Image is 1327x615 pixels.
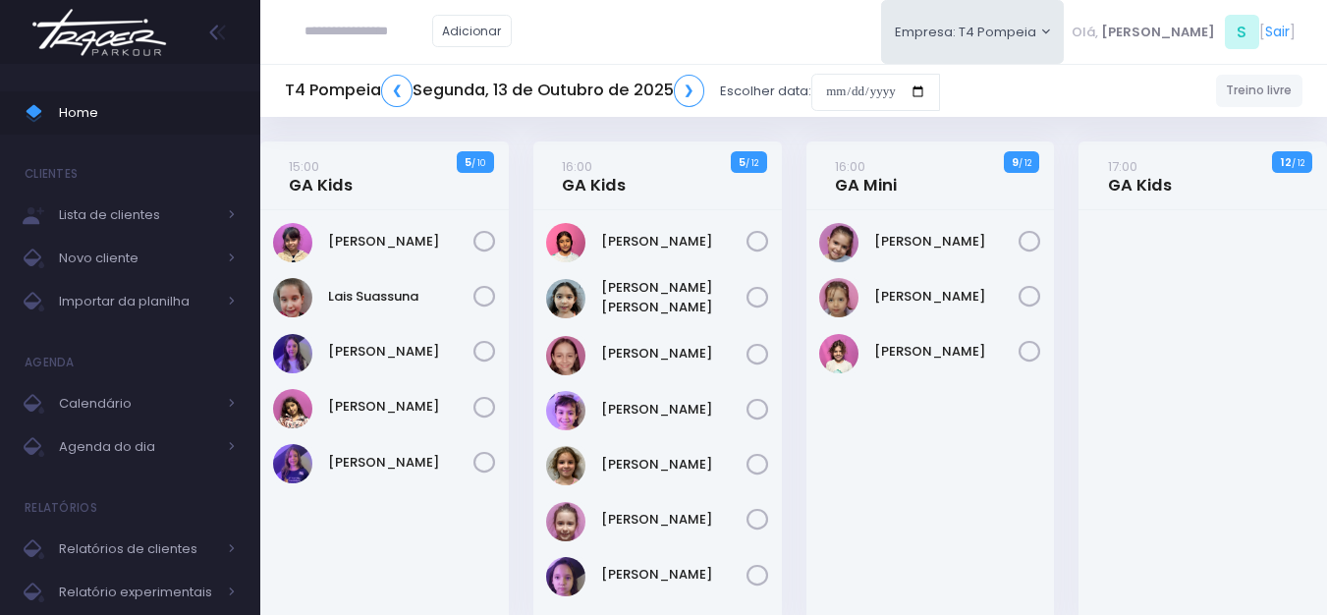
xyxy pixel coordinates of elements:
a: Treino livre [1216,75,1303,107]
img: LARA SHIMABUC [819,223,858,262]
strong: 5 [739,154,746,170]
img: Rafaela Braga [546,446,585,485]
img: Clara Sigolo [546,223,585,262]
small: / 12 [746,157,758,169]
a: [PERSON_NAME] [874,232,1020,252]
span: Calendário [59,391,216,417]
span: Olá, [1072,23,1098,42]
img: Luísa Veludo Uchôa [819,278,858,317]
a: [PERSON_NAME] [601,232,746,252]
a: [PERSON_NAME] [601,455,746,475]
span: Relatórios de clientes [59,536,216,562]
span: Relatório experimentais [59,580,216,605]
img: Rafaella Medeiros [546,502,585,541]
a: [PERSON_NAME] [601,400,746,419]
div: Escolher data: [285,69,940,114]
a: [PERSON_NAME] [PERSON_NAME] [601,278,746,316]
a: ❮ [381,75,413,107]
h4: Agenda [25,343,75,382]
span: Agenda do dia [59,434,216,460]
img: Clarice Lopes [273,223,312,262]
img: Mariana Tamarindo de Souza [819,334,858,373]
small: 17:00 [1108,157,1137,176]
img: Lais Suassuna [273,278,312,317]
a: Adicionar [432,15,513,47]
strong: 9 [1012,154,1019,170]
img: Nina Loureiro Andrusyszyn [546,391,585,430]
a: 17:00GA Kids [1108,156,1172,196]
img: Luisa Yen Muller [546,279,585,318]
a: 15:00GA Kids [289,156,353,196]
a: [PERSON_NAME] [874,342,1020,362]
a: [PERSON_NAME] [328,397,473,417]
small: 16:00 [835,157,865,176]
h4: Relatórios [25,488,97,528]
div: [ ] [1064,10,1302,54]
a: [PERSON_NAME] [328,232,473,252]
a: [PERSON_NAME] [328,342,473,362]
span: [PERSON_NAME] [1101,23,1215,42]
img: Marina Xidis Cerqueira [546,336,585,375]
strong: 12 [1281,154,1292,170]
a: [PERSON_NAME] [601,510,746,530]
a: [PERSON_NAME] [328,453,473,473]
img: Lia Widman [273,334,312,373]
a: Sair [1265,22,1290,42]
span: S [1225,15,1259,49]
a: 16:00GA Kids [562,156,626,196]
span: Lista de clientes [59,202,216,228]
img: Rosa Widman [273,444,312,483]
small: / 12 [1019,157,1031,169]
small: 15:00 [289,157,319,176]
a: ❯ [674,75,705,107]
img: Sophie Aya Porto Shimabuco [546,557,585,596]
strong: 5 [465,154,471,170]
h5: T4 Pompeia Segunda, 13 de Outubro de 2025 [285,75,704,107]
a: [PERSON_NAME] [601,344,746,363]
span: Novo cliente [59,246,216,271]
a: [PERSON_NAME] [874,287,1020,307]
small: / 12 [1292,157,1304,169]
img: Luiza Braz [273,389,312,428]
h4: Clientes [25,154,78,194]
a: [PERSON_NAME] [601,565,746,585]
small: 16:00 [562,157,592,176]
span: Importar da planilha [59,289,216,314]
small: / 10 [471,157,485,169]
a: Lais Suassuna [328,287,473,307]
span: Home [59,100,236,126]
a: 16:00GA Mini [835,156,897,196]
